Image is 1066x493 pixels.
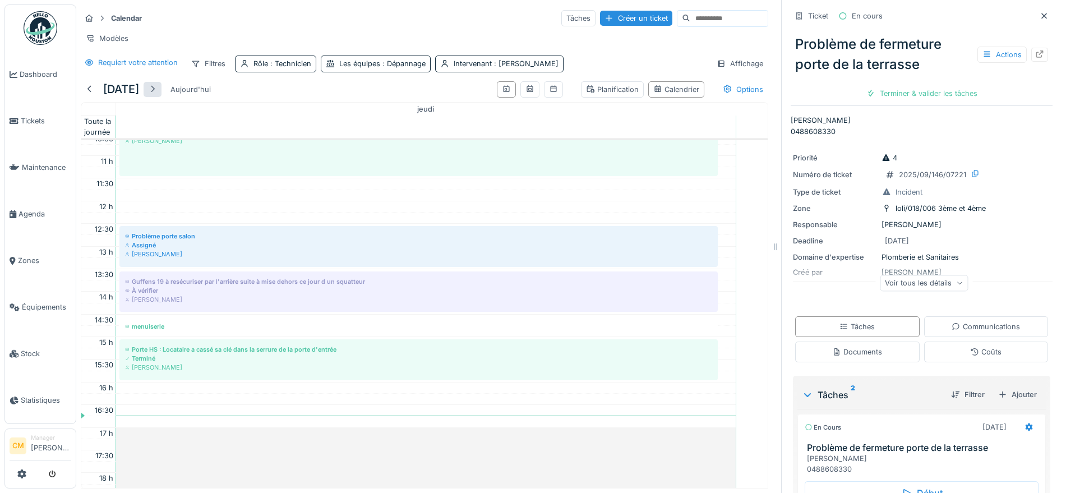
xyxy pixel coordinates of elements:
[994,387,1041,402] div: Ajouter
[93,269,116,280] div: 13:30
[793,252,877,262] div: Domaine d'expertise
[18,255,71,266] span: Zones
[166,82,215,97] div: Aujourd'hui
[98,428,116,439] div: 17 h
[81,30,133,47] div: Modèles
[415,103,436,116] a: jeudi
[31,434,71,458] li: [PERSON_NAME]
[793,153,877,163] div: Priorité
[20,69,71,80] span: Dashboard
[93,450,116,461] div: 17:30
[805,423,841,432] div: En cours
[31,434,71,442] div: Manager
[899,169,966,180] div: 2025/09/146/07221
[97,247,116,257] div: 13 h
[977,47,1027,63] div: Actions
[454,58,559,69] div: Intervenant
[93,315,116,325] div: 14:30
[952,321,1020,332] div: Communications
[880,275,968,291] div: Voir tous les détails
[5,284,76,330] a: Équipements
[5,377,76,423] a: Statistiques
[718,81,768,98] div: Options
[82,116,116,137] span: Toute la journée
[808,11,828,21] div: Ticket
[600,11,672,26] div: Créer un ticket
[586,84,639,95] div: Planification
[339,58,426,69] div: Les équipes
[268,59,311,68] span: : Technicien
[19,209,71,219] span: Agenda
[24,11,57,45] img: Badge_color-CXgf-gQk.svg
[22,302,71,312] span: Équipements
[98,57,178,68] div: Requiert votre attention
[807,443,1041,453] h3: Problème de fermeture porte de la terrasse
[5,51,76,98] a: Dashboard
[807,453,1041,474] div: [PERSON_NAME] 0488608330
[21,116,71,126] span: Tickets
[125,354,713,363] div: Terminé
[94,178,116,189] div: 11:30
[896,203,986,214] div: loli/018/006 3ème et 4ème
[802,388,942,402] div: Tâches
[653,84,699,95] div: Calendrier
[103,82,139,96] h5: [DATE]
[10,437,26,454] li: CM
[10,434,71,460] a: CM Manager[PERSON_NAME]
[22,162,71,173] span: Maintenance
[791,30,1053,79] div: Problème de fermeture porte de la terrasse
[862,86,982,101] div: Terminer & valider les tâches
[947,387,989,402] div: Filtrer
[793,219,1050,230] div: [PERSON_NAME]
[5,98,76,144] a: Tickets
[125,277,713,286] div: Guffens 19 à resécuriser par l'arrière suite à mise dehors ce jour d un squatteur
[852,11,883,21] div: En cours
[125,345,713,354] div: Porte HS : Locataire a cassé sa clé dans la serrure de la porte d'entrée
[839,321,875,332] div: Tâches
[882,153,897,163] div: 4
[5,330,76,377] a: Stock
[851,388,855,402] sup: 2
[125,331,713,340] div: En cours
[125,363,713,372] div: [PERSON_NAME]
[5,237,76,284] a: Zones
[982,422,1007,432] div: [DATE]
[97,201,116,212] div: 12 h
[793,203,877,214] div: Zone
[793,236,877,246] div: Deadline
[492,59,559,68] span: : [PERSON_NAME]
[885,236,909,246] div: [DATE]
[970,347,1002,357] div: Coûts
[99,156,116,167] div: 11 h
[793,187,877,197] div: Type de ticket
[561,10,596,26] div: Tâches
[125,241,713,250] div: Assigné
[5,191,76,237] a: Agenda
[107,13,146,24] strong: Calendar
[380,59,426,68] span: : Dépannage
[97,383,116,393] div: 16 h
[125,250,713,259] div: [PERSON_NAME]
[125,286,713,295] div: À vérifier
[21,395,71,406] span: Statistiques
[896,187,922,197] div: Incident
[5,144,76,191] a: Maintenance
[125,295,713,304] div: [PERSON_NAME]
[793,219,877,230] div: Responsable
[832,347,882,357] div: Documents
[253,58,311,69] div: Rôle
[21,348,71,359] span: Stock
[97,473,116,483] div: 18 h
[125,232,713,241] div: Problème porte salon
[125,322,713,331] div: menuiserie
[97,292,116,302] div: 14 h
[93,360,116,370] div: 15:30
[97,337,116,348] div: 15 h
[712,56,768,72] div: Affichage
[793,169,877,180] div: Numéro de ticket
[93,405,116,416] div: 16:30
[186,56,230,72] div: Filtres
[793,252,1050,262] div: Plomberie et Sanitaires
[93,224,116,234] div: 12:30
[791,115,1053,136] p: [PERSON_NAME] 0488608330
